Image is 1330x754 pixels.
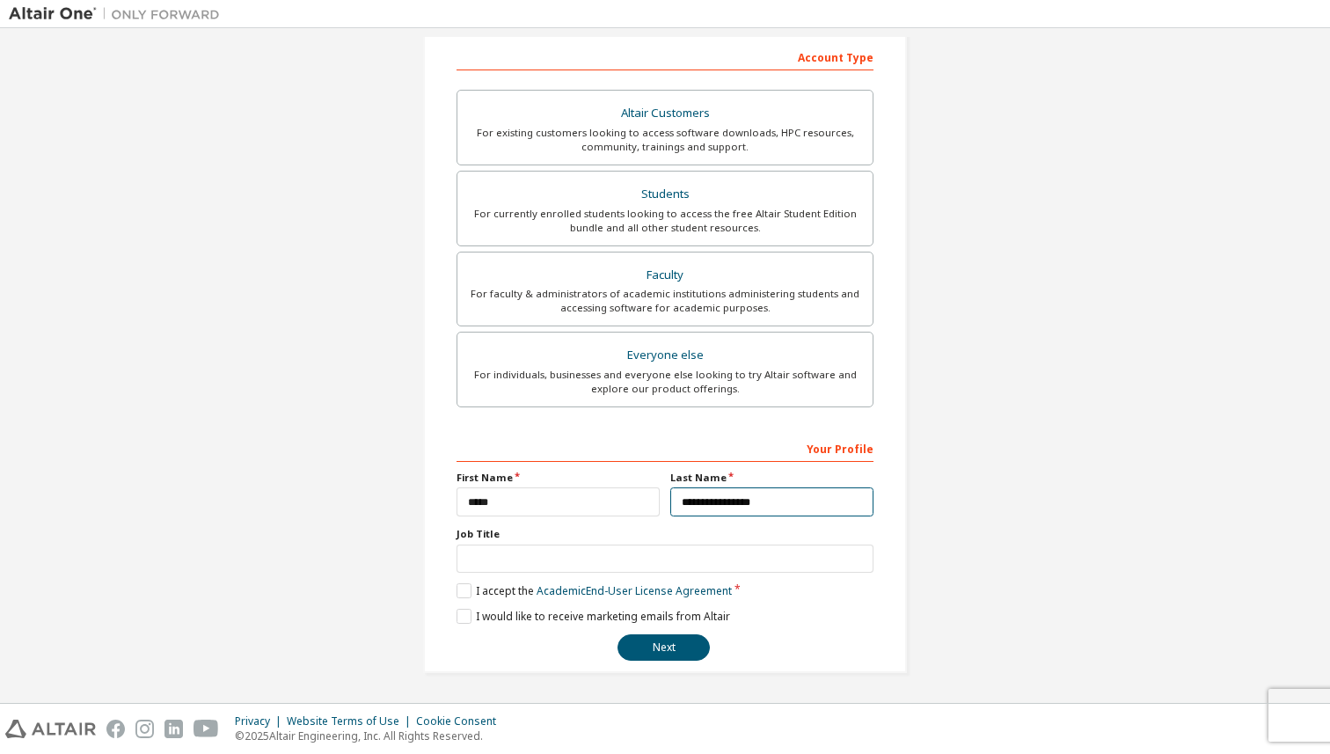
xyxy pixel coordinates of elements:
div: Altair Customers [468,101,862,126]
div: Everyone else [468,343,862,368]
img: altair_logo.svg [5,720,96,738]
div: For individuals, businesses and everyone else looking to try Altair software and explore our prod... [468,368,862,396]
a: Academic End-User License Agreement [537,583,732,598]
div: For existing customers looking to access software downloads, HPC resources, community, trainings ... [468,126,862,154]
div: Account Type [457,42,873,70]
button: Next [617,634,710,661]
div: Website Terms of Use [287,714,416,728]
img: youtube.svg [194,720,219,738]
img: Altair One [9,5,229,23]
img: linkedin.svg [164,720,183,738]
div: For faculty & administrators of academic institutions administering students and accessing softwa... [468,287,862,315]
div: Your Profile [457,434,873,462]
img: instagram.svg [135,720,154,738]
label: Job Title [457,527,873,541]
p: © 2025 Altair Engineering, Inc. All Rights Reserved. [235,728,507,743]
div: Cookie Consent [416,714,507,728]
div: Privacy [235,714,287,728]
label: I would like to receive marketing emails from Altair [457,609,730,624]
div: Students [468,182,862,207]
label: I accept the [457,583,732,598]
div: Faculty [468,263,862,288]
label: First Name [457,471,660,485]
img: facebook.svg [106,720,125,738]
div: For currently enrolled students looking to access the free Altair Student Edition bundle and all ... [468,207,862,235]
label: Last Name [670,471,873,485]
